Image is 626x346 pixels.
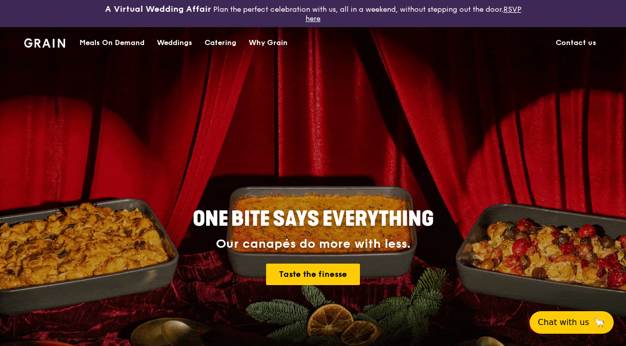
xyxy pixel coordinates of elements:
div: Why Grain [249,28,288,58]
h3: A Virtual Wedding Affair [105,4,211,14]
a: Why Grain [243,28,294,58]
div: Weddings [157,28,192,58]
span: 🦙 [593,316,605,329]
button: Chat with us🦙 [530,311,614,334]
a: Weddings [151,28,198,58]
a: Catering [198,28,243,58]
img: Grain [24,38,66,48]
span: Chat with us [538,316,589,329]
a: GrainGrain [24,27,66,57]
a: Taste the finesse [266,264,360,285]
span: ONE BITE SAYS EVERYTHING [193,207,434,231]
a: RSVP here [306,5,521,23]
div: Our canapés do more with less. [129,237,498,251]
a: Contact us [550,28,602,58]
div: Meals On Demand [79,28,145,58]
div: Catering [205,28,236,58]
div: Plan the perfect celebration with us, all in a weekend, without stepping out the door. [105,4,522,23]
